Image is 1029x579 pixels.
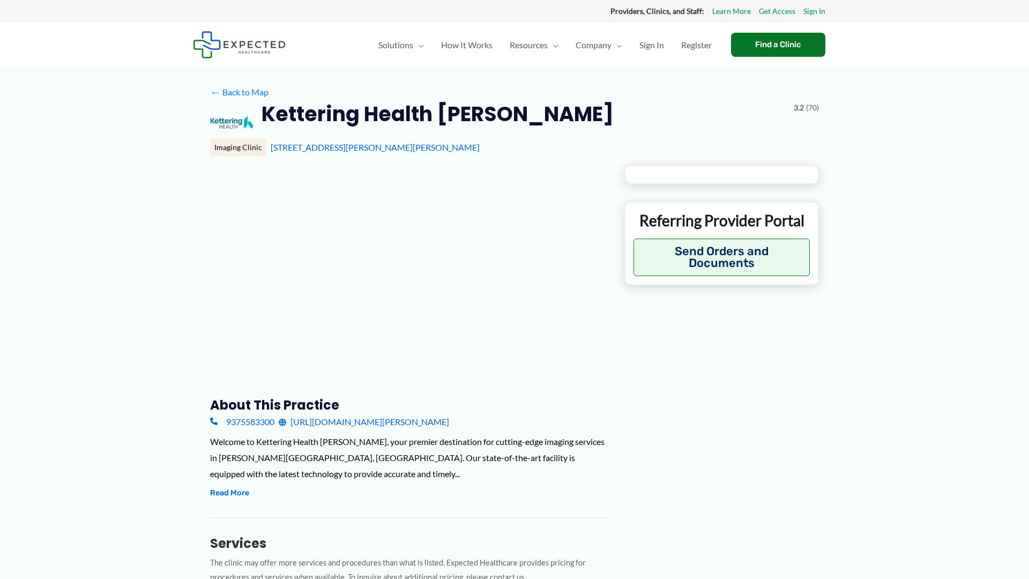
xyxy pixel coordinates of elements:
[712,4,751,18] a: Learn More
[210,87,220,97] span: ←
[262,101,614,127] h2: Kettering Health [PERSON_NAME]
[639,26,664,64] span: Sign In
[210,397,607,413] h3: About this practice
[673,26,720,64] a: Register
[210,434,607,481] div: Welcome to Kettering Health [PERSON_NAME], your premier destination for cutting-edge imaging serv...
[210,84,269,100] a: ←Back to Map
[567,26,631,64] a: CompanyMenu Toggle
[633,239,810,276] button: Send Orders and Documents
[803,4,825,18] a: Sign In
[794,101,804,115] span: 3.2
[633,211,810,230] p: Referring Provider Portal
[548,26,558,64] span: Menu Toggle
[378,26,413,64] span: Solutions
[433,26,501,64] a: How It Works
[806,101,819,115] span: (70)
[681,26,712,64] span: Register
[510,26,548,64] span: Resources
[193,31,286,58] img: Expected Healthcare Logo - side, dark font, small
[631,26,673,64] a: Sign In
[210,535,607,552] h3: Services
[370,26,720,64] nav: Primary Site Navigation
[210,414,274,430] a: 9375583300
[441,26,493,64] span: How It Works
[271,142,480,152] a: [STREET_ADDRESS][PERSON_NAME][PERSON_NAME]
[501,26,567,64] a: ResourcesMenu Toggle
[576,26,612,64] span: Company
[612,26,622,64] span: Menu Toggle
[610,6,704,16] strong: Providers, Clinics, and Staff:
[370,26,433,64] a: SolutionsMenu Toggle
[210,487,249,500] button: Read More
[413,26,424,64] span: Menu Toggle
[759,4,795,18] a: Get Access
[731,33,825,57] a: Find a Clinic
[210,138,266,157] div: Imaging Clinic
[279,414,449,430] a: [URL][DOMAIN_NAME][PERSON_NAME]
